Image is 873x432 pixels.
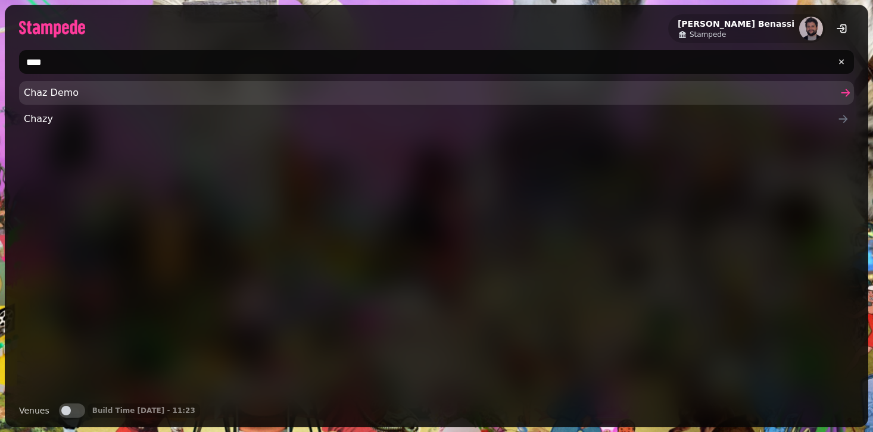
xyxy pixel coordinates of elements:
[678,18,794,30] h2: [PERSON_NAME] Benassi
[799,17,823,40] img: aHR0cHM6Ly93d3cuZ3JhdmF0YXIuY29tL2F2YXRhci9mNWJlMmFiYjM4MjBmMGYzOTE3MzVlNWY5MTA5YzdkYz9zPTE1MCZkP...
[19,403,49,418] label: Venues
[19,20,85,37] img: logo
[690,30,726,39] span: Stampede
[19,81,854,105] a: Chaz Demo
[92,406,195,415] p: Build Time [DATE] - 11:23
[831,52,852,72] button: clear
[24,112,837,126] span: Chazy
[19,107,854,131] a: Chazy
[830,17,854,40] button: logout
[678,30,794,39] a: Stampede
[24,86,837,100] span: Chaz Demo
